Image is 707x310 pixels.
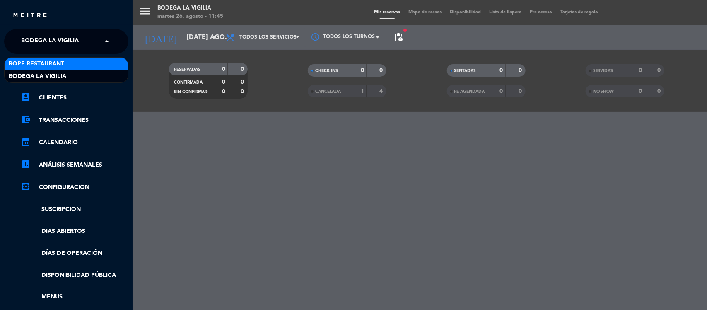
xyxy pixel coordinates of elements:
i: settings_applications [21,182,31,191]
a: Menus [21,292,128,302]
a: account_balance_walletTransacciones [21,115,128,125]
a: account_boxClientes [21,93,128,103]
i: account_box [21,92,31,102]
i: account_balance_wallet [21,114,31,124]
i: assessment [21,159,31,169]
a: Días abiertos [21,227,128,236]
a: Días de Operación [21,249,128,258]
a: Suscripción [21,205,128,214]
a: Disponibilidad pública [21,271,128,280]
span: Bodega La Vigilia [9,72,66,81]
span: Rope restaurant [9,59,64,69]
a: calendar_monthCalendario [21,138,128,148]
span: fiber_manual_record [403,28,408,33]
i: calendar_month [21,137,31,147]
span: Bodega La Vigilia [21,33,79,50]
a: Configuración [21,182,128,192]
img: MEITRE [12,12,48,19]
span: pending_actions [393,32,403,42]
a: assessmentANÁLISIS SEMANALES [21,160,128,170]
